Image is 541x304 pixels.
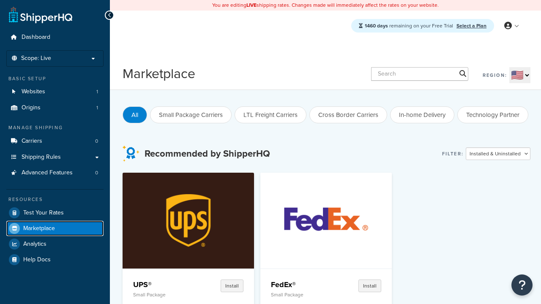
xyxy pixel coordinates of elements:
a: Origins1 [6,100,104,116]
p: Small Package [271,292,327,298]
b: LIVE [246,1,257,9]
img: UPS® [128,173,248,268]
span: remaining on your Free Trial [365,22,454,30]
span: Carriers [22,138,42,145]
p: Small Package [133,292,189,298]
a: Advanced Features0 [6,165,104,181]
h4: UPS® [133,280,189,290]
span: Websites [22,88,45,95]
div: Manage Shipping [6,124,104,131]
button: All [123,106,147,123]
span: Marketplace [23,225,55,232]
button: Install [358,280,381,292]
a: Shipping Rules [6,149,104,165]
span: Scope: Live [21,55,51,62]
span: Analytics [23,241,46,248]
span: Dashboard [22,34,50,41]
button: Open Resource Center [511,274,533,296]
a: Websites1 [6,84,104,100]
a: Dashboard [6,30,104,45]
div: Resources [6,196,104,203]
span: 0 [95,138,98,145]
a: Marketplace [6,221,104,236]
li: Origins [6,100,104,116]
strong: 1460 days [365,22,388,30]
button: In-home Delivery [390,106,454,123]
button: LTL Freight Carriers [235,106,306,123]
span: Shipping Rules [22,154,61,161]
a: Help Docs [6,252,104,267]
label: Region: [483,69,507,81]
li: Websites [6,84,104,100]
a: Select a Plan [456,22,486,30]
a: Test Your Rates [6,205,104,220]
span: Advanced Features [22,169,73,176]
h1: Marketplace [123,64,195,83]
a: Carriers0 [6,133,104,149]
h3: Recommended by ShipperHQ [145,149,270,159]
span: Help Docs [23,256,51,263]
img: FedEx® [266,173,386,268]
h4: FedEx® [271,280,327,290]
label: Filter: [442,148,464,160]
span: 1 [96,88,98,95]
a: Analytics [6,236,104,252]
div: Basic Setup [6,75,104,82]
button: Small Package Carriers [150,106,232,123]
button: Install [221,280,243,292]
span: Test Your Rates [23,209,64,217]
button: Cross Border Carriers [309,106,387,123]
li: Advanced Features [6,165,104,181]
span: Origins [22,104,41,111]
span: 0 [95,169,98,176]
input: Search [371,67,468,81]
button: Technology Partner [457,106,528,123]
li: Carriers [6,133,104,149]
span: 1 [96,104,98,111]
